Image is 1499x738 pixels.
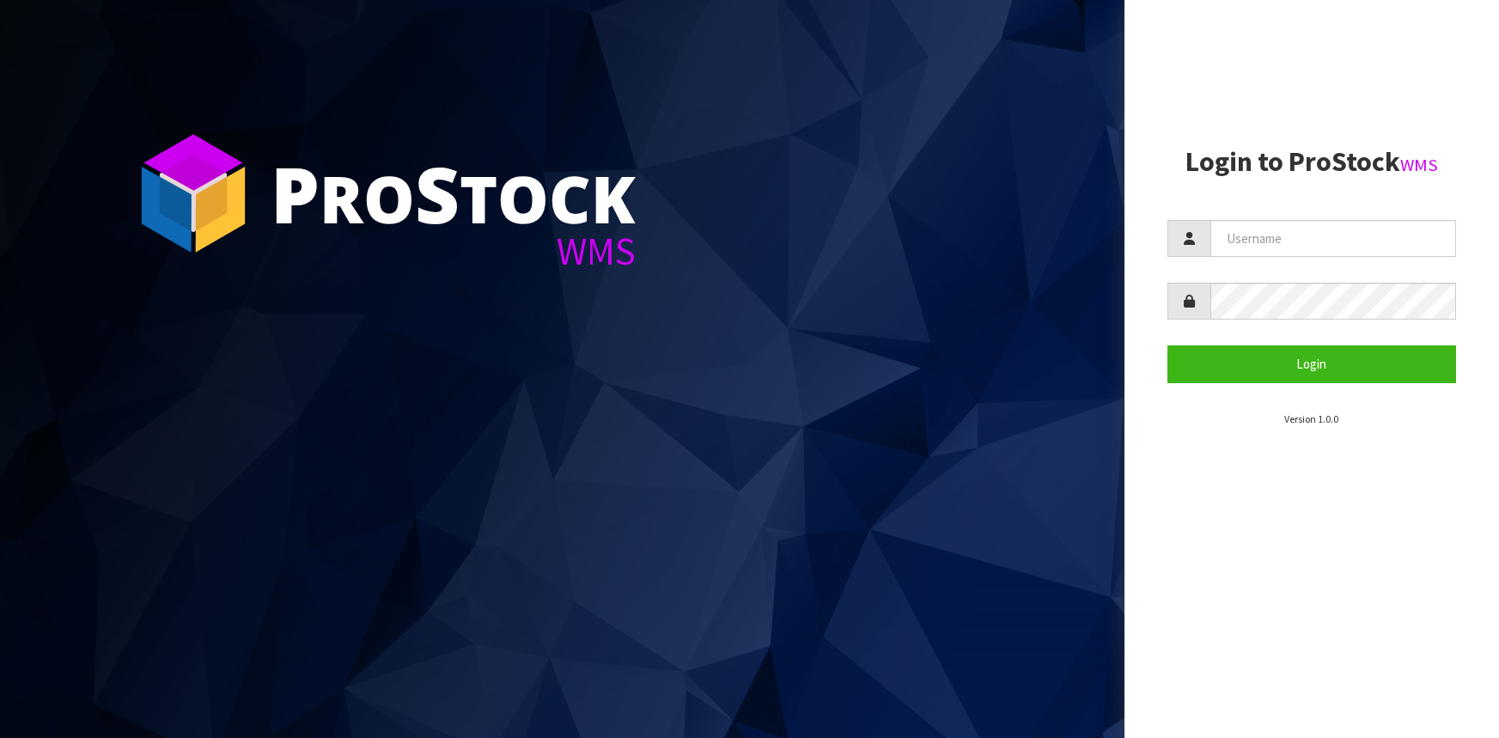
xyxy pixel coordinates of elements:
span: S [415,141,460,246]
button: Login [1167,345,1456,382]
div: WMS [271,232,636,271]
img: ProStock Cube [129,129,258,258]
span: P [271,141,320,246]
h2: Login to ProStock [1167,147,1456,177]
div: ro tock [271,155,636,232]
input: Username [1210,220,1456,257]
small: WMS [1400,154,1438,176]
small: Version 1.0.0 [1284,412,1338,425]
